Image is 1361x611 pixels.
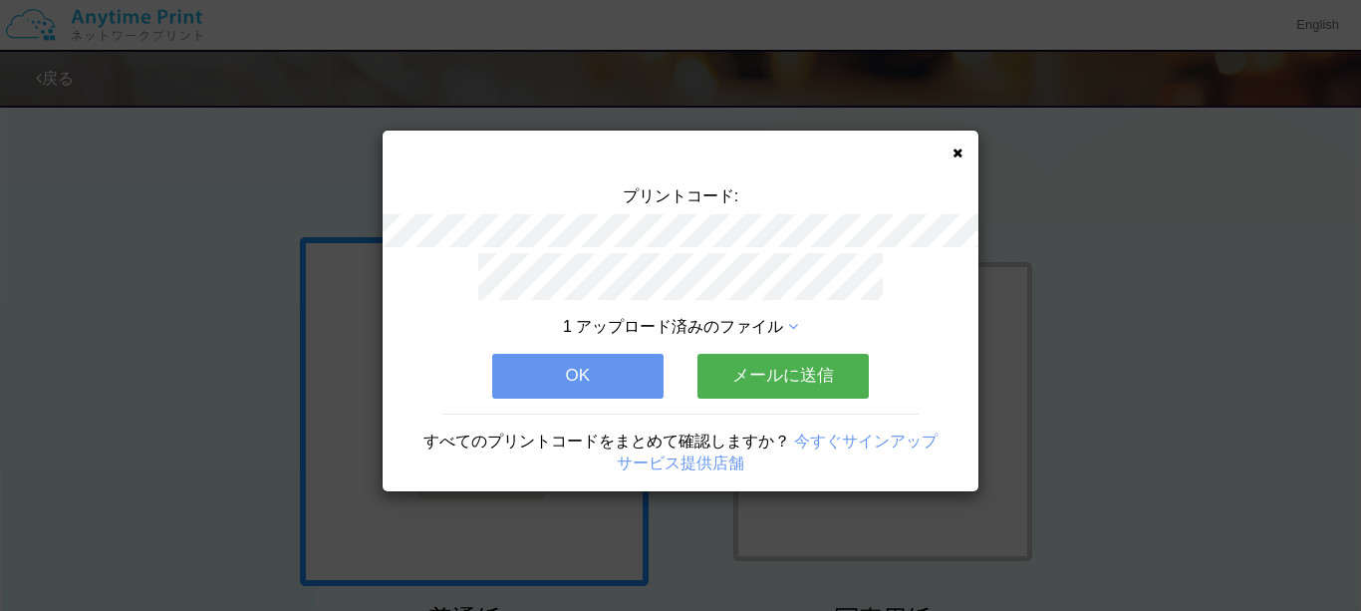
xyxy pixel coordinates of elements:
button: OK [492,354,664,398]
a: 今すぐサインアップ [794,433,938,450]
span: プリントコード: [623,187,738,204]
a: サービス提供店舗 [617,455,744,471]
span: すべてのプリントコードをまとめて確認しますか？ [423,433,790,450]
button: メールに送信 [697,354,869,398]
span: 1 アップロード済みのファイル [563,318,783,335]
